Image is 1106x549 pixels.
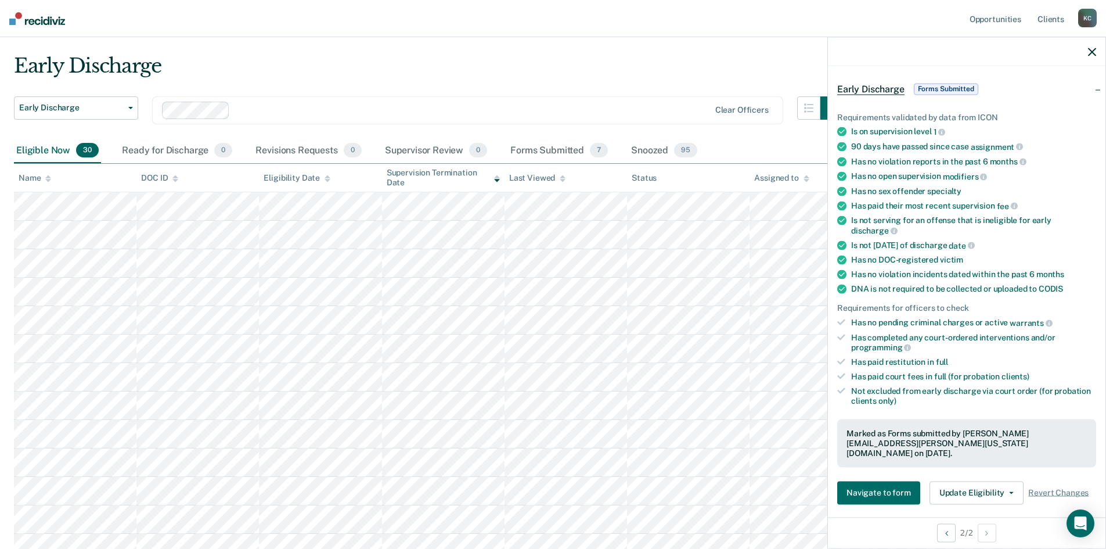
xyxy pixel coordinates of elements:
[837,112,1096,122] div: Requirements validated by data from ICON
[851,357,1096,367] div: Has paid restitution in
[629,138,700,164] div: Snoozed
[264,173,330,183] div: Eligibility Date
[971,142,1023,151] span: assignment
[141,173,178,183] div: DOC ID
[927,186,961,195] span: specialty
[851,318,1096,328] div: Has no pending criminal charges or active
[851,372,1096,382] div: Has paid court fees in full (for probation
[978,523,996,542] button: Next Opportunity
[851,216,1096,235] div: Is not serving for an offense that is ineligible for early
[387,168,500,188] div: Supervision Termination Date
[851,386,1096,406] div: Not excluded from early discharge via court order (for probation clients
[851,186,1096,196] div: Has no sex offender
[828,517,1105,548] div: 2 / 2
[878,396,896,405] span: only)
[837,83,905,95] span: Early Discharge
[949,241,974,250] span: date
[674,143,697,158] span: 95
[997,201,1018,210] span: fee
[344,143,362,158] span: 0
[14,138,101,164] div: Eligible Now
[120,138,235,164] div: Ready for Discharge
[509,173,565,183] div: Last Viewed
[1039,284,1063,293] span: CODIS
[851,171,1096,182] div: Has no open supervision
[383,138,490,164] div: Supervisor Review
[934,127,946,137] span: 1
[1067,509,1094,537] div: Open Intercom Messenger
[1078,9,1097,27] div: K C
[715,105,769,115] div: Clear officers
[930,481,1024,504] button: Update Eligibility
[851,240,1096,250] div: Is not [DATE] of discharge
[937,523,956,542] button: Previous Opportunity
[851,156,1096,167] div: Has no violation reports in the past 6
[851,343,911,352] span: programming
[9,12,65,25] img: Recidiviz
[851,332,1096,352] div: Has completed any court-ordered interventions and/or
[936,357,948,367] span: full
[851,284,1096,294] div: DNA is not required to be collected or uploaded to
[1028,488,1089,498] span: Revert Changes
[940,255,963,264] span: victim
[846,429,1087,458] div: Marked as Forms submitted by [PERSON_NAME][EMAIL_ADDRESS][PERSON_NAME][US_STATE][DOMAIN_NAME] on ...
[469,143,487,158] span: 0
[851,127,1096,137] div: Is on supervision level
[253,138,363,164] div: Revisions Requests
[851,200,1096,211] div: Has paid their most recent supervision
[943,172,988,181] span: modifiers
[851,270,1096,279] div: Has no violation incidents dated within the past 6
[1036,270,1064,279] span: months
[837,481,920,504] button: Navigate to form
[14,54,844,87] div: Early Discharge
[914,83,978,95] span: Forms Submitted
[828,70,1105,107] div: Early DischargeForms Submitted
[837,481,925,504] a: Navigate to form link
[214,143,232,158] span: 0
[754,173,809,183] div: Assigned to
[851,255,1096,265] div: Has no DOC-registered
[590,143,608,158] span: 7
[851,142,1096,152] div: 90 days have passed since case
[19,103,124,113] span: Early Discharge
[508,138,610,164] div: Forms Submitted
[19,173,51,183] div: Name
[632,173,657,183] div: Status
[1010,318,1053,328] span: warrants
[76,143,99,158] span: 30
[851,226,898,235] span: discharge
[837,303,1096,313] div: Requirements for officers to check
[1001,372,1029,381] span: clients)
[990,157,1026,166] span: months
